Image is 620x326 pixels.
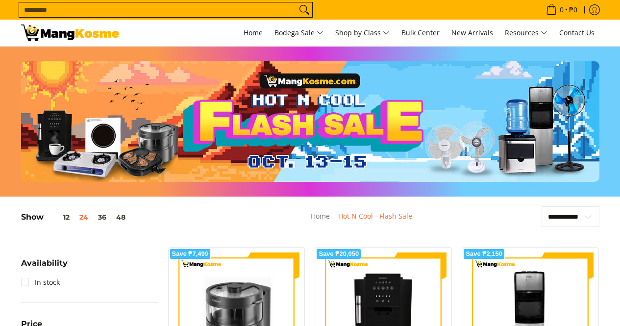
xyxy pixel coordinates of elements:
[44,213,74,221] button: 12
[397,20,445,46] a: Bulk Center
[239,20,268,46] a: Home
[401,28,440,37] span: Bulk Center
[129,20,599,46] nav: Main Menu
[330,20,395,46] a: Shop by Class
[500,20,552,46] a: Resources
[568,6,579,13] span: ₱0
[244,28,263,37] span: Home
[240,210,483,232] nav: Breadcrumbs
[172,251,209,257] span: Save ₱7,499
[21,25,119,41] img: Hot N Cool: Mang Kosme MID-PAYDAY APPLIANCES SALE! l Mang Kosme
[74,213,93,221] button: 24
[554,20,599,46] a: Contact Us
[505,27,547,39] span: Resources
[558,6,565,13] span: 0
[319,251,359,257] span: Save ₱20,050
[21,212,130,222] h5: Show
[274,27,323,39] span: Bodega Sale
[297,2,312,17] button: Search
[111,213,130,221] button: 48
[270,20,328,46] a: Bodega Sale
[466,251,502,257] span: Save ₱2,150
[446,20,498,46] a: New Arrivals
[21,275,60,290] a: In stock
[335,27,390,39] span: Shop by Class
[311,211,330,221] a: Home
[93,213,111,221] button: 36
[21,259,68,275] summary: Open
[451,28,493,37] span: New Arrivals
[559,28,595,37] span: Contact Us
[338,211,412,221] a: Hot N Cool - Flash Sale
[21,259,68,267] span: Availability
[543,4,580,15] span: •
